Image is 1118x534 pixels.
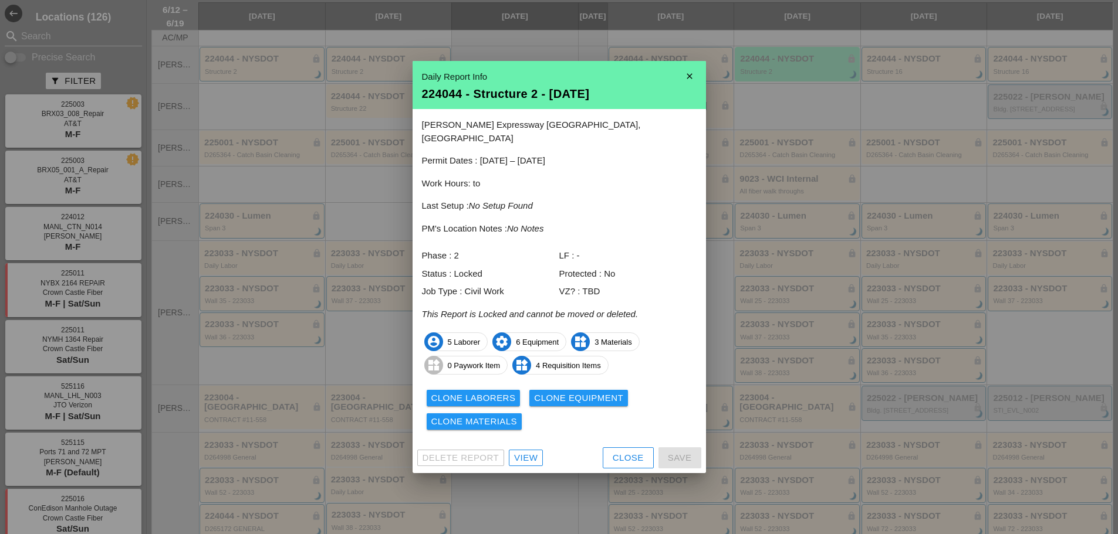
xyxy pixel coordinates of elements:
[422,70,697,84] div: Daily Report Info
[422,309,639,319] i: This Report is Locked and cannot be moved or deleted.
[571,332,590,351] i: widgets
[572,332,639,351] span: 3 Materials
[424,332,443,351] i: account_circle
[559,285,697,298] div: VZ? : TBD
[425,332,488,351] span: 5 Laborer
[431,415,518,428] div: Clone Materials
[422,285,559,298] div: Job Type : Civil Work
[431,392,516,405] div: Clone Laborers
[514,451,538,465] div: View
[678,64,701,88] i: close
[493,332,566,351] span: 6 Equipment
[534,392,623,405] div: Clone Equipment
[422,222,697,236] p: PM's Location Notes :
[422,118,697,145] p: [PERSON_NAME] Expressway [GEOGRAPHIC_DATA], [GEOGRAPHIC_DATA]
[469,200,533,210] i: No Setup Found
[512,356,531,375] i: widgets
[427,390,521,406] button: Clone Laborers
[425,356,508,375] span: 0 Paywork Item
[603,447,654,468] button: Close
[422,88,697,100] div: 224044 - Structure 2 - [DATE]
[422,267,559,281] div: Status : Locked
[559,249,697,263] div: LF : -
[422,199,697,213] p: Last Setup :
[422,154,697,168] p: Permit Dates : [DATE] – [DATE]
[529,390,628,406] button: Clone Equipment
[492,332,511,351] i: settings
[422,177,697,191] p: Work Hours: to
[424,356,443,375] i: widgets
[559,267,697,281] div: Protected : No
[513,356,608,375] span: 4 Requisition Items
[509,450,543,466] a: View
[613,451,644,465] div: Close
[427,413,522,430] button: Clone Materials
[422,249,559,263] div: Phase : 2
[507,223,544,233] i: No Notes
